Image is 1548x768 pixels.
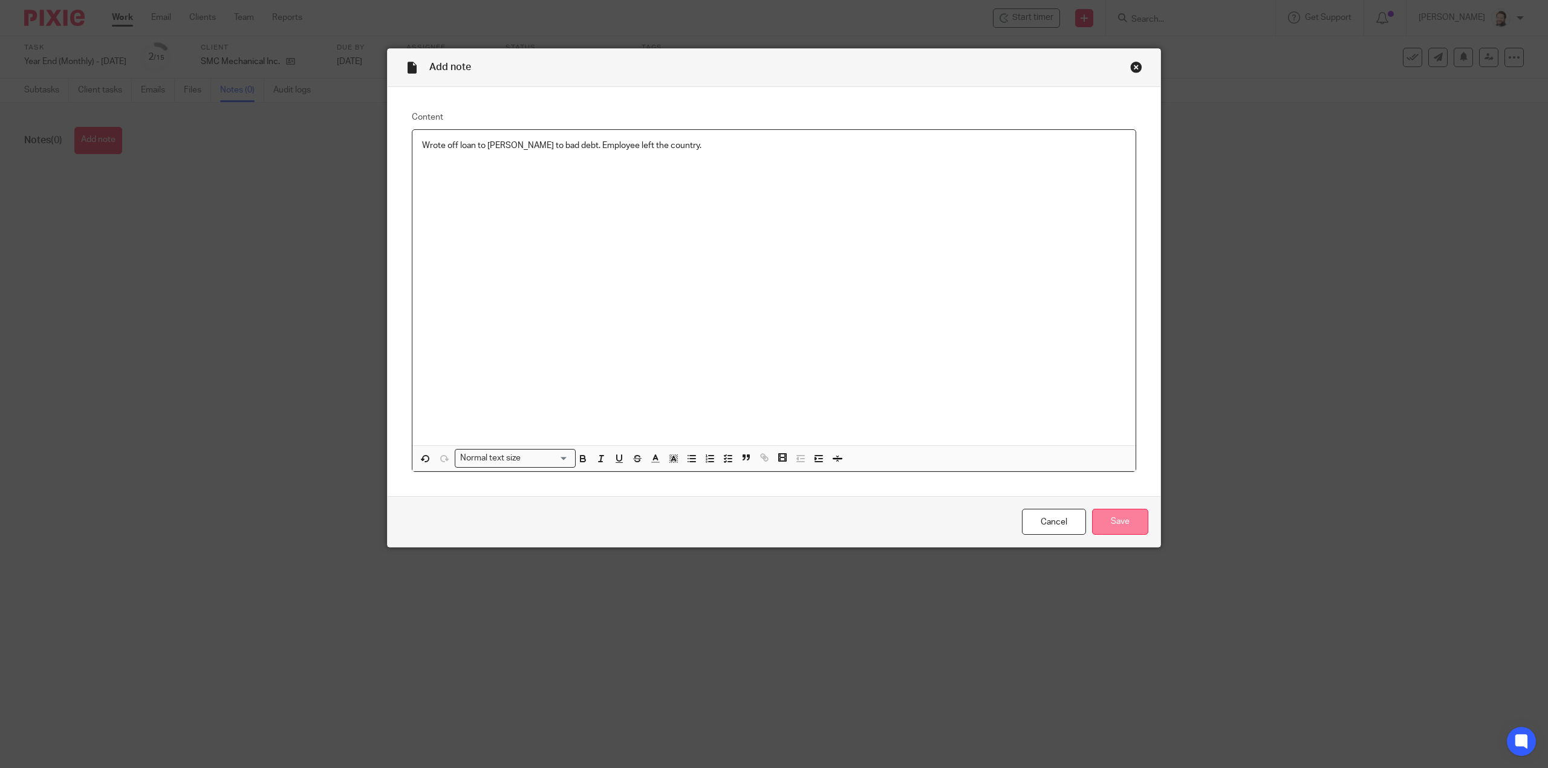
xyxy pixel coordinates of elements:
p: Wrote off loan to [PERSON_NAME] to bad debt. Employee left the country. [422,140,1126,152]
span: Add note [429,62,471,72]
input: Search for option [525,452,568,465]
span: Normal text size [458,452,524,465]
input: Save [1092,509,1148,535]
label: Content [412,111,1136,123]
a: Cancel [1022,509,1086,535]
div: Close this dialog window [1130,61,1142,73]
div: Search for option [455,449,576,468]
